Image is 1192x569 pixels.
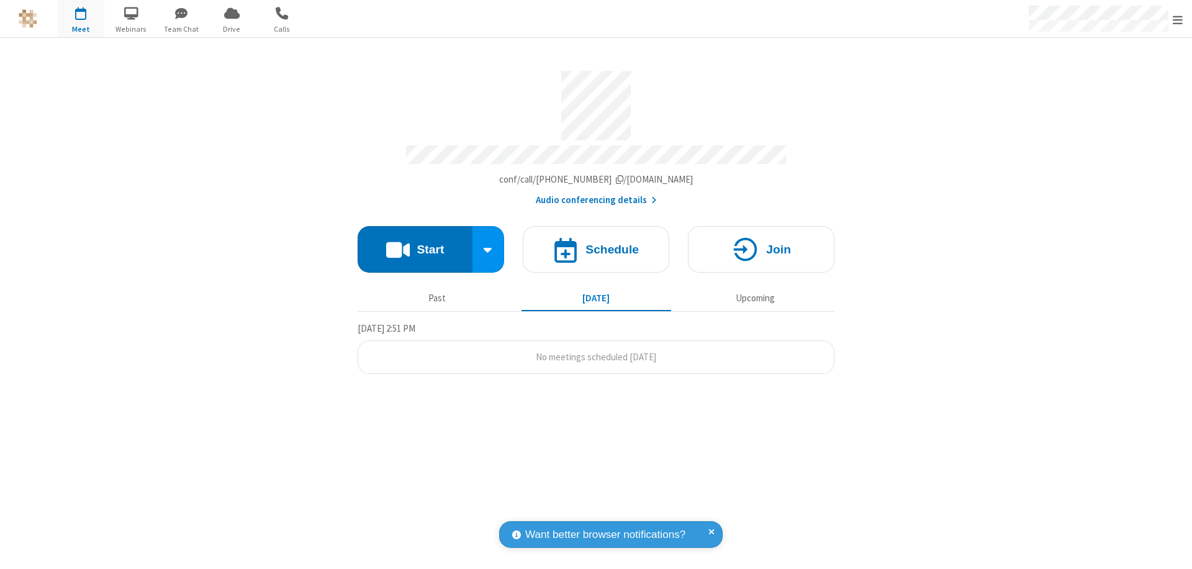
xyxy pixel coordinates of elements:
[536,193,657,207] button: Audio conferencing details
[536,351,656,363] span: No meetings scheduled [DATE]
[417,244,444,255] h4: Start
[158,24,205,35] span: Team Chat
[499,173,693,187] button: Copy my meeting room linkCopy my meeting room link
[19,9,37,28] img: QA Selenium DO NOT DELETE OR CHANGE
[58,24,104,35] span: Meet
[358,226,472,273] button: Start
[521,286,671,310] button: [DATE]
[358,61,834,207] section: Account details
[472,226,505,273] div: Start conference options
[680,286,830,310] button: Upcoming
[259,24,305,35] span: Calls
[585,244,639,255] h4: Schedule
[363,286,512,310] button: Past
[766,244,791,255] h4: Join
[209,24,255,35] span: Drive
[108,24,155,35] span: Webinars
[358,322,415,334] span: [DATE] 2:51 PM
[358,321,834,375] section: Today's Meetings
[523,226,669,273] button: Schedule
[1161,537,1183,560] iframe: Chat
[499,173,693,185] span: Copy my meeting room link
[688,226,834,273] button: Join
[525,527,685,543] span: Want better browser notifications?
